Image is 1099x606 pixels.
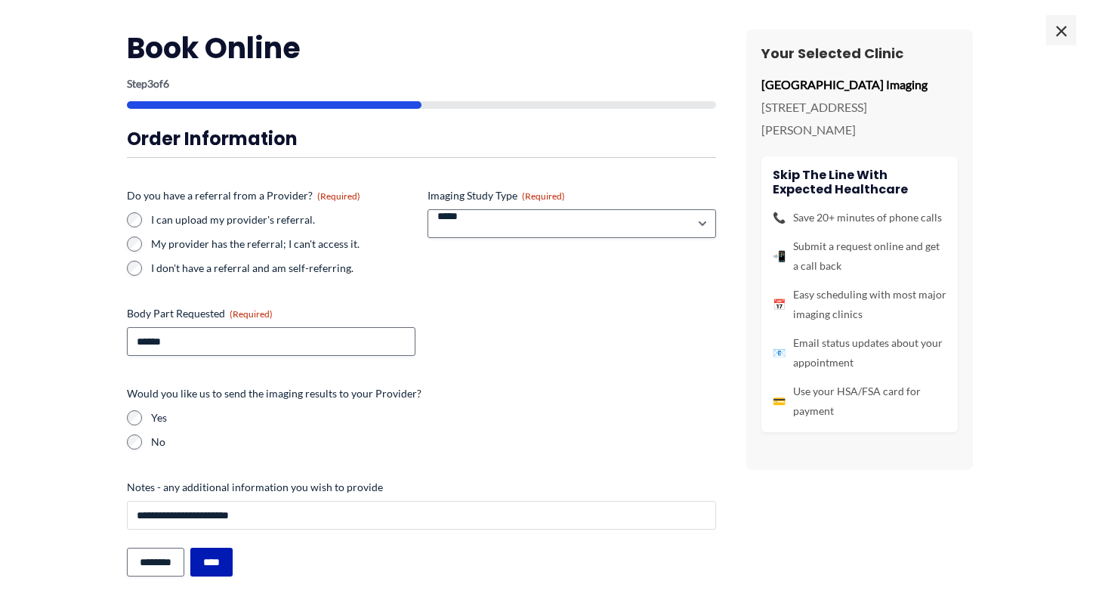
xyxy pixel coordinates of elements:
li: Email status updates about your appointment [773,333,946,373]
label: Yes [151,410,716,425]
label: Body Part Requested [127,306,415,321]
label: I don't have a referral and am self-referring. [151,261,415,276]
p: [GEOGRAPHIC_DATA] Imaging [761,73,958,96]
span: 📧 [773,343,786,363]
span: 6 [163,77,169,90]
span: (Required) [522,190,565,202]
label: Imaging Study Type [428,188,716,203]
label: Notes - any additional information you wish to provide [127,480,716,495]
li: Use your HSA/FSA card for payment [773,382,946,421]
span: 📞 [773,208,786,227]
legend: Do you have a referral from a Provider? [127,188,360,203]
p: [STREET_ADDRESS][PERSON_NAME] [761,96,958,141]
span: 📅 [773,295,786,314]
li: Submit a request online and get a call back [773,237,946,276]
label: No [151,434,716,450]
span: (Required) [230,308,273,320]
h3: Order Information [127,127,716,150]
h4: Skip the line with Expected Healthcare [773,168,946,196]
p: Step of [127,79,716,89]
span: (Required) [317,190,360,202]
h3: Your Selected Clinic [761,45,958,62]
li: Easy scheduling with most major imaging clinics [773,285,946,324]
span: 📲 [773,246,786,266]
span: 💳 [773,391,786,411]
h2: Book Online [127,29,716,66]
span: 3 [147,77,153,90]
li: Save 20+ minutes of phone calls [773,208,946,227]
label: I can upload my provider's referral. [151,212,415,227]
legend: Would you like us to send the imaging results to your Provider? [127,386,421,401]
label: My provider has the referral; I can't access it. [151,237,415,252]
span: × [1046,15,1076,45]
